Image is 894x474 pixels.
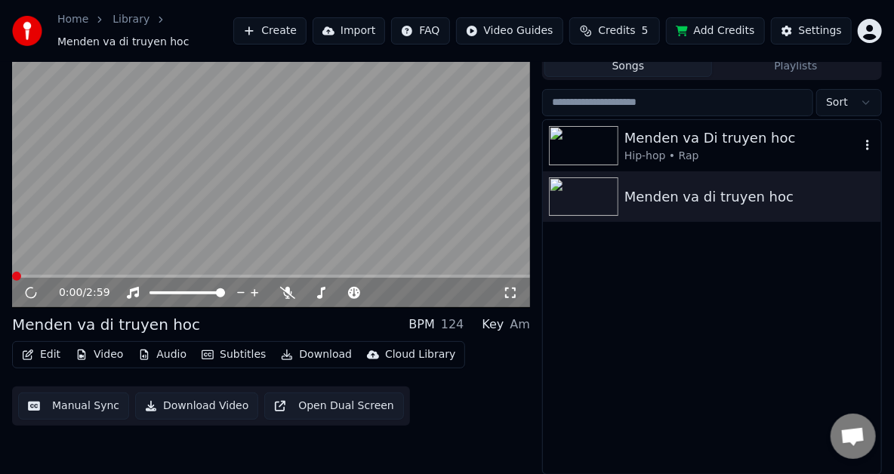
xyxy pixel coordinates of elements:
button: Import [313,17,385,45]
div: 124 [441,315,464,334]
div: Key [482,315,504,334]
button: Video Guides [456,17,563,45]
span: Menden va di truyen hoc [57,35,189,50]
div: Menden va di truyen hoc [624,186,875,208]
button: Video [69,344,129,365]
div: Settings [799,23,842,38]
button: Add Credits [666,17,765,45]
button: Download Video [135,392,258,420]
div: Hip-hop • Rap [624,149,860,164]
button: Subtitles [196,344,272,365]
div: Menden va Di truyen hoc [624,128,860,149]
nav: breadcrumb [57,12,233,50]
span: 0:00 [59,285,82,300]
button: Open Dual Screen [264,392,404,420]
span: Credits [598,23,635,38]
button: Audio [132,344,193,365]
img: youka [12,16,42,46]
button: Credits5 [569,17,660,45]
button: Playlists [712,55,880,77]
button: FAQ [391,17,449,45]
button: Settings [771,17,852,45]
a: Home [57,12,88,27]
div: Cloud Library [385,347,455,362]
span: 5 [642,23,649,38]
button: Edit [16,344,66,365]
button: Download [275,344,358,365]
button: Manual Sync [18,392,129,420]
button: Songs [544,55,712,77]
div: / [59,285,95,300]
div: Mở cuộc trò chuyện [831,414,876,459]
a: Library [113,12,150,27]
span: 2:59 [86,285,109,300]
div: BPM [408,315,434,334]
div: Menden va di truyen hoc [12,314,200,335]
button: Create [233,17,307,45]
div: Am [510,315,530,334]
span: Sort [826,95,848,110]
